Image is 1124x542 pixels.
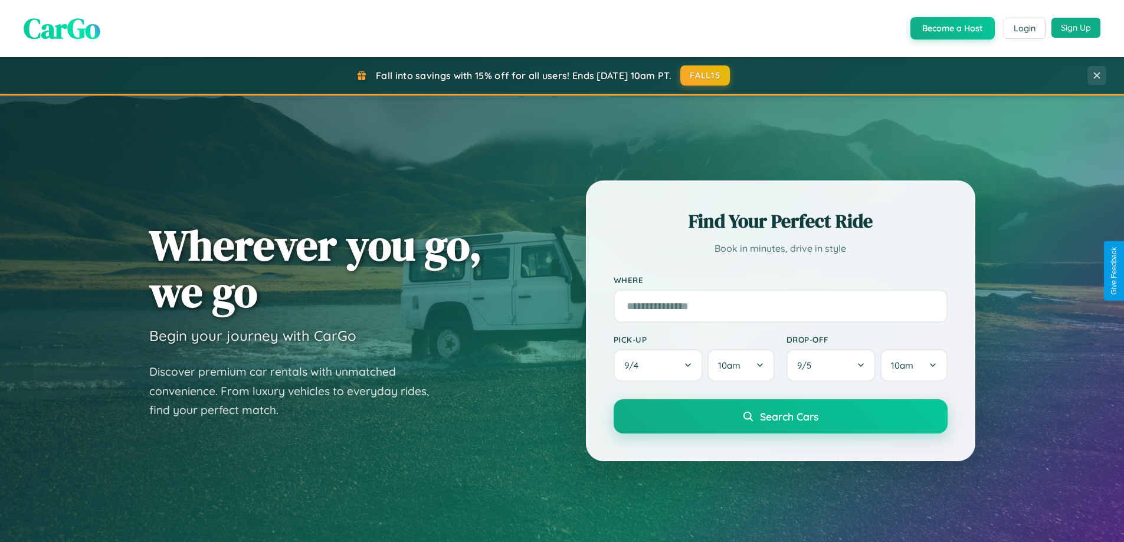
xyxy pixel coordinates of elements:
div: Give Feedback [1110,247,1118,295]
label: Where [614,275,948,285]
button: 9/5 [787,349,876,382]
span: Fall into savings with 15% off for all users! Ends [DATE] 10am PT. [376,70,671,81]
p: Book in minutes, drive in style [614,240,948,257]
span: CarGo [24,9,100,48]
button: 10am [880,349,947,382]
span: 10am [891,360,913,371]
span: 9 / 5 [797,360,817,371]
h2: Find Your Perfect Ride [614,208,948,234]
button: Sign Up [1051,18,1100,38]
span: 10am [718,360,740,371]
label: Drop-off [787,334,948,344]
button: FALL15 [680,65,730,86]
button: Login [1004,18,1046,39]
button: Become a Host [910,17,995,40]
button: 10am [707,349,774,382]
label: Pick-up [614,334,775,344]
button: 9/4 [614,349,703,382]
button: Search Cars [614,399,948,433]
h1: Wherever you go, we go [149,222,482,315]
span: Search Cars [760,410,818,423]
p: Discover premium car rentals with unmatched convenience. From luxury vehicles to everyday rides, ... [149,362,444,420]
span: 9 / 4 [624,360,644,371]
h3: Begin your journey with CarGo [149,327,356,344]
